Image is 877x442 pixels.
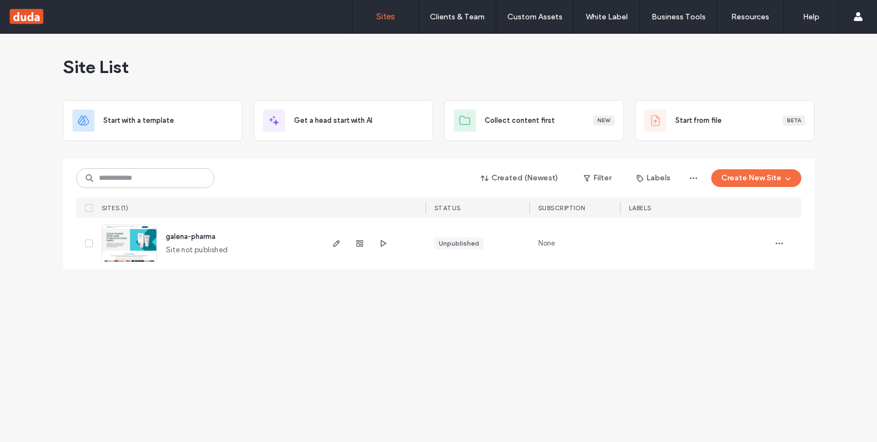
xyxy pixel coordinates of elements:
[166,245,228,256] span: Site not published
[803,12,820,22] label: Help
[439,238,479,248] div: Unpublished
[635,100,815,141] div: Start from fileBeta
[507,12,563,22] label: Custom Assets
[629,204,652,212] span: LABELS
[434,204,461,212] span: STATUS
[586,12,628,22] label: White Label
[471,169,568,187] button: Created (Newest)
[103,115,174,126] span: Start with a template
[294,115,372,126] span: Get a head start with AI
[485,115,555,126] span: Collect content first
[376,12,395,22] label: Sites
[63,100,243,141] div: Start with a template
[63,56,129,78] span: Site List
[538,238,555,249] span: None
[430,12,485,22] label: Clients & Team
[593,116,615,126] div: New
[731,12,769,22] label: Resources
[783,116,805,126] div: Beta
[444,100,624,141] div: Collect content firstNew
[573,169,622,187] button: Filter
[627,169,680,187] button: Labels
[538,204,585,212] span: SUBSCRIPTION
[652,12,706,22] label: Business Tools
[675,115,722,126] span: Start from file
[102,204,129,212] span: SITES (1)
[711,169,801,187] button: Create New Site
[166,232,216,241] a: galena-pharma
[254,100,433,141] div: Get a head start with AI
